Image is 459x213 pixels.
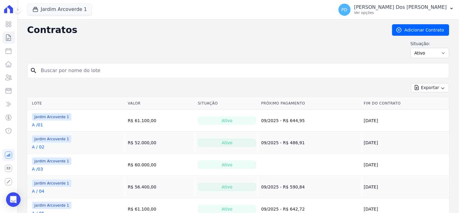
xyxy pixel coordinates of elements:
a: A / 04 [32,188,44,194]
td: R$ 61.100,00 [125,110,195,132]
a: 09/2025 - R$ 642,72 [261,207,305,211]
div: Ativo [198,183,256,191]
label: Situação: [411,41,449,47]
a: A / 02 [32,144,44,150]
a: 09/2025 - R$ 590,84 [261,185,305,189]
th: Próximo Pagamento [259,97,361,110]
a: A /03 [32,166,43,172]
div: Open Intercom Messenger [6,192,21,207]
td: R$ 56.400,00 [125,176,195,198]
td: R$ 60.000,00 [125,154,195,176]
span: Jardim Arcoverde 1 [32,180,72,187]
p: Ver opções [354,10,447,15]
button: Jardim Arcoverde 1 [27,4,92,15]
td: [DATE] [362,154,449,176]
span: Jardim Arcoverde 1 [32,113,72,121]
a: A /01 [32,122,43,128]
td: [DATE] [362,132,449,154]
span: Jardim Arcoverde 1 [32,202,72,209]
a: 09/2025 - R$ 486,91 [261,140,305,145]
td: [DATE] [362,176,449,198]
th: Fim do Contrato [362,97,449,110]
th: Situação [195,97,259,110]
a: Adicionar Contrato [392,24,449,36]
span: Jardim Arcoverde 1 [32,135,72,143]
h2: Contratos [27,25,382,35]
th: Valor [125,97,195,110]
div: Ativo [198,161,256,169]
div: Ativo [198,116,256,125]
span: Jardim Arcoverde 1 [32,158,72,165]
div: Ativo [198,138,256,147]
th: Lote [27,97,126,110]
p: [PERSON_NAME] Dos [PERSON_NAME] [354,4,447,10]
i: search [30,67,37,74]
button: PD [PERSON_NAME] Dos [PERSON_NAME] Ver opções [334,1,459,18]
input: Buscar por nome do lote [37,65,447,77]
span: PD [342,8,347,12]
td: [DATE] [362,110,449,132]
button: Exportar [411,83,449,92]
td: R$ 52.000,00 [125,132,195,154]
a: 09/2025 - R$ 644,95 [261,118,305,123]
